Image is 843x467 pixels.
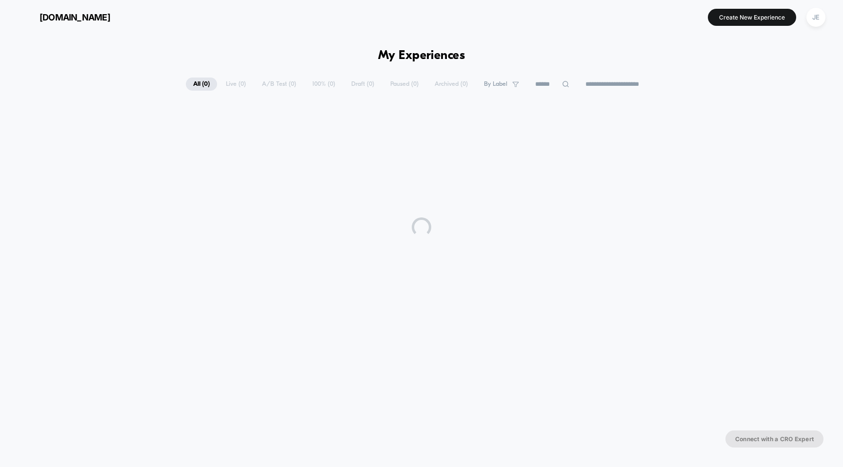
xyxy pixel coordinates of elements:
button: Create New Experience [708,9,796,26]
button: JE [803,7,828,27]
button: [DOMAIN_NAME] [15,9,113,25]
span: All ( 0 ) [186,78,217,91]
button: Connect with a CRO Expert [725,430,823,448]
h1: My Experiences [378,49,465,63]
span: By Label [484,80,507,88]
div: JE [806,8,825,27]
span: [DOMAIN_NAME] [40,12,110,22]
